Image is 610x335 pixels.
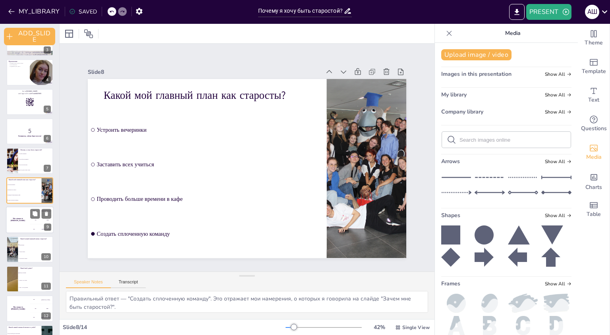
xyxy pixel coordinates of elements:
[578,24,610,52] div: Change the overall theme
[9,179,39,181] p: Какой мой главный план как старосты?
[581,124,607,133] span: Questions
[44,165,51,172] div: 7
[8,189,41,190] span: Заставить всех учиться
[118,60,324,117] p: Какой мой главный план как старосты?
[4,28,55,45] button: ADD_SLIDE
[9,60,27,63] p: Вдохновение
[6,59,53,85] div: 4
[69,8,97,15] div: SAVED
[30,216,54,224] div: 200
[508,316,538,335] img: c.png
[30,225,54,233] div: 300
[9,64,27,66] p: Мы уникальны.
[585,4,599,20] button: А Ш
[441,49,512,60] button: Upload image / video
[30,209,40,218] button: Duplicate Slide
[91,164,314,218] span: Проводить больше времени в кафе
[9,127,51,135] p: 5
[98,130,321,184] span: Заставить всех учиться
[20,149,51,152] p: Почему я хочу быть старостой?
[44,194,51,201] div: 8
[578,167,610,195] div: Add charts and graphs
[475,316,505,335] img: b.png
[19,251,53,252] span: Чувство юмора
[6,236,53,262] div: 10
[19,258,53,258] span: Способность к магии
[19,287,53,288] span: Успех - это не для меня
[42,209,51,218] button: Delete Slide
[545,92,571,98] span: Show all
[30,295,53,304] div: 100
[541,316,571,335] img: d.png
[585,183,602,192] span: Charts
[6,5,63,18] button: MY_LIBRARY
[83,198,307,251] span: Создать сплоченную команду
[30,206,54,215] div: 100
[41,312,51,320] div: 12
[578,110,610,138] div: Get real-time input from your audience
[44,224,51,231] div: 9
[6,148,53,174] div: 7
[9,326,39,329] p: Какой самый смешной момент в учебе?
[441,158,460,165] span: Arrows
[545,109,571,115] span: Show all
[545,159,571,164] span: Show all
[9,90,51,92] p: Go to
[370,323,389,331] div: 42 %
[19,153,53,154] span: Я люблю внимание
[586,153,602,162] span: Media
[6,266,53,292] div: 11
[63,27,75,40] div: Layout
[545,213,571,218] span: Show all
[41,283,51,290] div: 11
[8,333,41,333] span: Когда ты забыл дату контрольной
[44,46,51,54] div: 3
[19,159,53,160] span: Я хочу быть популярной
[19,164,53,165] span: Я хочу спать на парах
[44,135,51,142] div: 6
[6,218,30,222] h4: The winner is [PERSON_NAME]
[105,96,329,150] span: Устроить вечеринки
[20,238,51,240] p: Какой самый важный навык старосты?
[111,279,146,288] button: Transcript
[545,71,571,77] span: Show all
[508,294,538,313] img: paint2.png
[475,294,505,313] img: oval.png
[578,81,610,110] div: Add text boxes
[46,308,48,309] div: Jaap
[441,91,467,98] span: My library
[585,5,599,19] div: А Ш
[41,253,51,260] div: 10
[46,219,48,221] div: Jaap
[6,206,54,233] div: 9
[18,135,41,137] strong: Готовьтесь, сейчас будет весело!
[526,4,571,20] button: PRESENT
[541,294,571,313] img: paint.png
[26,90,38,92] strong: [DOMAIN_NAME]
[66,291,428,313] textarea: Правильный ответ — "Создать сплоченную команду". Это отражает мои намерения, о которых я говорила...
[63,323,286,331] div: Slide 8 / 14
[20,267,51,270] p: Какой мой девиз?
[108,37,338,93] div: Slide 8
[441,70,512,78] span: Images in this presentation
[578,195,610,224] div: Add a table
[509,4,525,20] button: EXPORT_TO_POWERPOINT
[441,108,483,116] span: Company library
[6,295,53,322] div: 12
[8,184,41,185] span: Устроить вечеринки
[441,294,471,313] img: ball.png
[9,92,51,94] p: and login with code
[585,39,603,47] span: Theme
[578,138,610,167] div: Add images, graphics, shapes or video
[545,281,571,287] span: Show all
[459,137,566,143] input: Search images online
[44,106,51,113] div: 5
[441,280,460,287] span: Frames
[6,306,30,310] h4: The winner is [PERSON_NAME]
[441,212,460,219] span: Shapes
[6,89,53,115] div: 5
[441,316,471,335] img: a.png
[66,279,111,288] button: Speaker Notes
